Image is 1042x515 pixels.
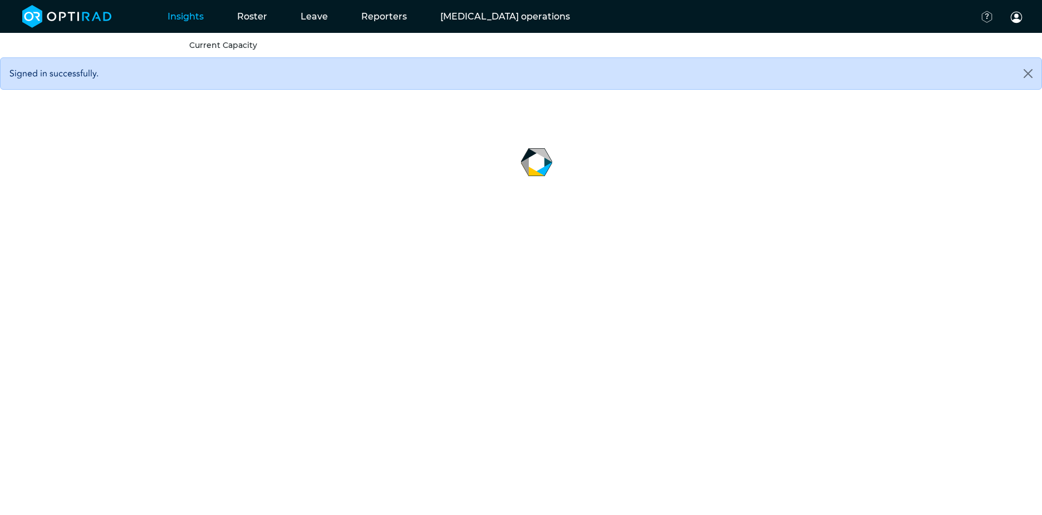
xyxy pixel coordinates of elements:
img: brand-opti-rad-logos-blue-and-white-d2f68631ba2948856bd03f2d395fb146ddc8fb01b4b6e9315ea85fa773367... [22,5,112,28]
button: Close [1015,58,1041,89]
a: Current Capacity [189,40,257,50]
